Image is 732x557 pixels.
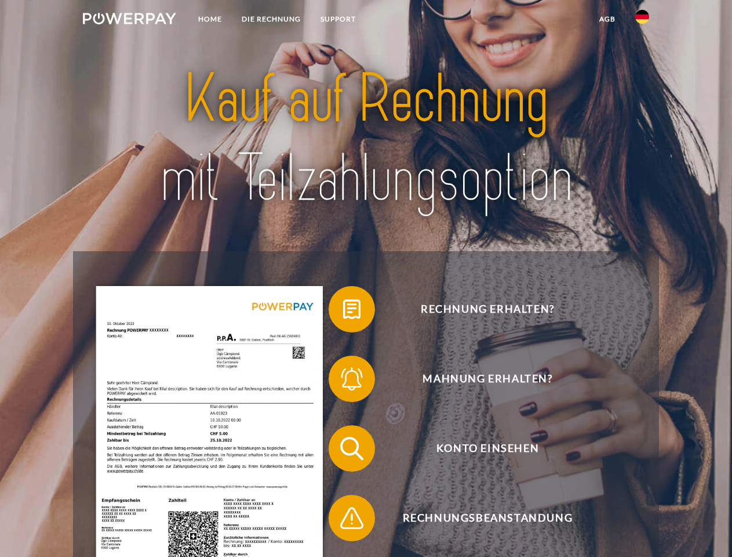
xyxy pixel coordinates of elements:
a: SUPPORT [311,9,366,30]
img: title-powerpay_de.svg [111,56,621,222]
a: DIE RECHNUNG [232,9,311,30]
button: Konto einsehen [329,425,630,472]
img: logo-powerpay-white.svg [83,13,176,24]
img: qb_bell.svg [337,364,366,393]
span: Rechnung erhalten? [345,286,629,332]
a: Home [188,9,232,30]
img: qb_warning.svg [337,504,366,533]
img: de [635,10,649,24]
img: qb_search.svg [337,434,366,463]
button: Rechnungsbeanstandung [329,495,630,541]
span: Konto einsehen [345,425,629,472]
button: Mahnung erhalten? [329,356,630,402]
button: Rechnung erhalten? [329,286,630,332]
span: Rechnungsbeanstandung [345,495,629,541]
span: Mahnung erhalten? [345,356,629,402]
a: agb [589,9,625,30]
img: qb_bill.svg [337,295,366,324]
